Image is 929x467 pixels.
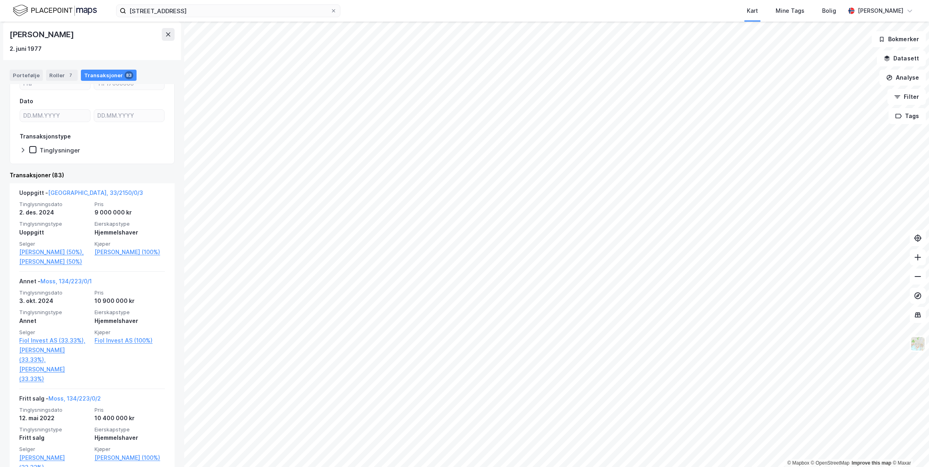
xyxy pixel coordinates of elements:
span: Selger [19,446,90,453]
div: Portefølje [10,70,43,81]
img: Z [910,336,925,351]
img: logo.f888ab2527a4732fd821a326f86c7f29.svg [13,4,97,18]
a: Improve this map [852,460,891,466]
div: 7 [66,71,74,79]
div: Annet - [19,277,92,289]
span: Eierskapstype [95,220,165,227]
span: Tinglysningsdato [19,407,90,413]
div: Fritt salg [19,433,90,443]
div: Fritt salg - [19,394,101,407]
span: Tinglysningsdato [19,289,90,296]
div: 12. mai 2022 [19,413,90,423]
div: Tinglysninger [40,146,80,154]
div: Kart [747,6,758,16]
div: 3. okt. 2024 [19,296,90,306]
div: Uoppgitt [19,228,90,237]
span: Tinglysningstype [19,309,90,316]
span: Kjøper [95,329,165,336]
span: Selger [19,329,90,336]
a: Mapbox [787,460,809,466]
button: Analyse [879,70,926,86]
div: 9 000 000 kr [95,208,165,217]
a: [PERSON_NAME] (100%) [95,247,165,257]
input: DD.MM.YYYY [94,110,164,122]
div: [PERSON_NAME] [10,28,75,41]
span: Tinglysningstype [19,426,90,433]
span: Kjøper [95,241,165,247]
button: Tags [889,108,926,124]
div: Hjemmelshaver [95,316,165,326]
div: [PERSON_NAME] [858,6,903,16]
iframe: Chat Widget [889,429,929,467]
div: Roller [46,70,78,81]
div: Transaksjonstype [20,132,71,141]
div: Dato [20,96,33,106]
div: Kontrollprogram for chat [889,429,929,467]
a: [PERSON_NAME] (100%) [95,453,165,463]
input: Søk på adresse, matrikkel, gårdeiere, leietakere eller personer [126,5,330,17]
a: [PERSON_NAME] (33.33%), [19,345,90,365]
div: Uoppgitt - [19,188,143,201]
span: Selger [19,241,90,247]
div: 2. juni 1977 [10,44,42,54]
span: Eierskapstype [95,426,165,433]
a: [GEOGRAPHIC_DATA], 33/2150/0/3 [48,189,143,196]
div: Annet [19,316,90,326]
span: Kjøper [95,446,165,453]
div: Hjemmelshaver [95,228,165,237]
div: Bolig [822,6,836,16]
input: DD.MM.YYYY [20,110,90,122]
span: Pris [95,201,165,208]
a: Moss, 134/223/0/2 [48,395,101,402]
span: Tinglysningsdato [19,201,90,208]
a: [PERSON_NAME] (50%), [19,247,90,257]
a: Fiol Invest AS (100%) [95,336,165,345]
a: OpenStreetMap [811,460,850,466]
div: 10 900 000 kr [95,296,165,306]
button: Filter [887,89,926,105]
a: Fiol Invest AS (33.33%), [19,336,90,345]
a: Moss, 134/223/0/1 [40,278,92,285]
div: 2. des. 2024 [19,208,90,217]
div: Mine Tags [776,6,804,16]
a: [PERSON_NAME] (33.33%) [19,365,90,384]
div: Transaksjoner (83) [10,170,175,180]
span: Tinglysningstype [19,220,90,227]
span: Pris [95,289,165,296]
a: [PERSON_NAME] (50%) [19,257,90,267]
span: Pris [95,407,165,413]
button: Bokmerker [872,31,926,47]
div: 10 400 000 kr [95,413,165,423]
span: Eierskapstype [95,309,165,316]
div: Transaksjoner [81,70,137,81]
div: 83 [125,71,133,79]
button: Datasett [877,50,926,66]
div: Hjemmelshaver [95,433,165,443]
